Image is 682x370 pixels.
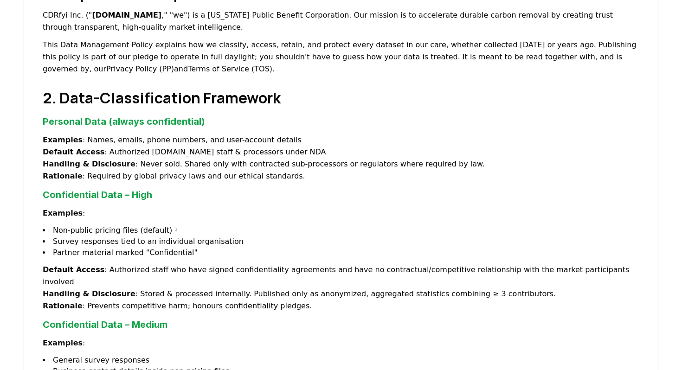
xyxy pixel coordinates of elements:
[43,289,135,298] strong: Handling & Disclosure
[43,337,639,349] p: :
[43,159,135,168] strong: Handling & Disclosure
[43,209,83,217] strong: Examples
[43,9,639,33] p: CDRfyi Inc. (" ," "we") is a [US_STATE] Public Benefit Corporation. Our mission is to accelerate ...
[43,39,639,75] p: This Data Management Policy explains how we classify, access, retain, and protect every dataset i...
[43,236,639,247] li: Survey responses tied to an individual organisation
[188,64,272,73] a: Terms of Service (TOS)
[43,188,639,202] h3: Confidential Data – High
[43,207,639,219] p: :
[43,338,83,347] strong: Examples
[43,115,639,128] h3: Personal Data (always confidential)
[92,11,161,19] strong: [DOMAIN_NAME]
[43,247,639,258] li: Partner material marked "Confidential"
[43,135,83,144] strong: Examples
[43,265,104,274] strong: Default Access
[43,225,639,236] li: Non-public pricing files (default) ¹
[43,134,639,182] p: : Names, emails, phone numbers, and user-account details : Authorized [DOMAIN_NAME] staff & proce...
[43,301,83,310] strong: Rationale
[106,64,174,73] a: Privacy Policy (PP)
[43,147,104,156] strong: Default Access
[43,172,83,180] strong: Rationale
[43,355,639,366] li: General survey responses
[43,264,639,312] p: : Authorized staff who have signed confidentiality agreements and have no contractual/competitive...
[43,318,639,332] h3: Confidential Data – Medium
[43,87,639,109] h2: 2. Data-Classification Framework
